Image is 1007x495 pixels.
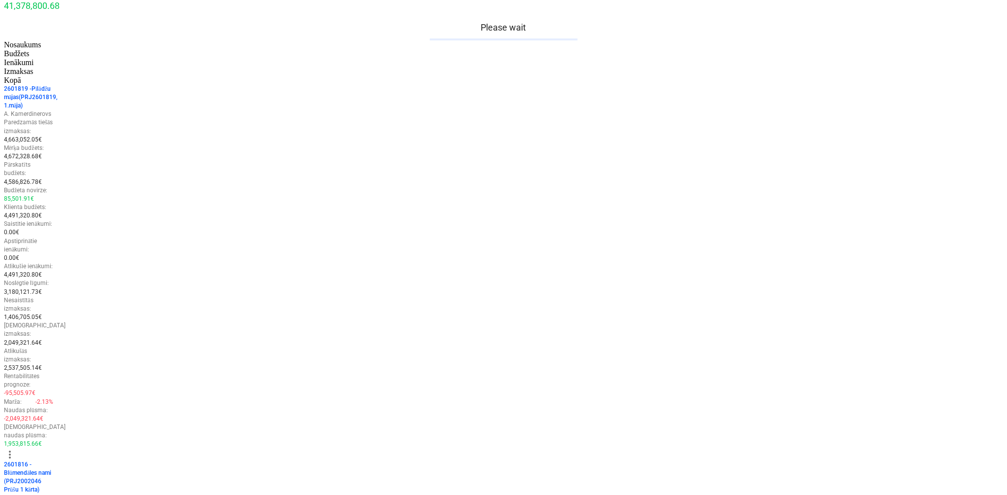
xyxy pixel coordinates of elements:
div: Kopā [4,76,53,85]
p: Naudas plūsma : [4,406,48,415]
p: Atlikušie ienākumi : [4,262,53,271]
p: 4,491,320.80€ [4,212,42,220]
div: Ienākumi [4,58,53,67]
p: 0.00€ [4,228,19,237]
p: Nesaistītās izmaksas : [4,296,53,313]
p: -2.13% [35,398,53,406]
p: 2,537,505.14€ [4,364,42,372]
p: Marža : [4,398,22,406]
p: [DEMOGRAPHIC_DATA] izmaksas : [4,321,65,338]
p: 2601819 - Pīlādžu mājas(PRJ2601819, 1.māja) [4,85,53,110]
p: 4,663,052.05€ [4,136,42,144]
p: 3,180,121.73€ [4,288,42,296]
p: Noslēgtie līgumi : [4,279,49,287]
p: 4,586,826.78€ [4,178,42,186]
p: -2,049,321.64€ [4,415,43,423]
p: 2,049,321.64€ [4,339,42,347]
p: Paredzamās tiešās izmaksas : [4,118,53,135]
div: 2601819 -Pīlādžu mājas(PRJ2601819, 1.māja)A. Kamerdinerovs [4,85,53,119]
p: 4,672,328.68€ [4,152,42,161]
p: 0.00€ [4,254,19,262]
div: Budžets [4,49,53,58]
p: Apstiprinātie ienākumi : [4,237,53,254]
p: Saistītie ienākumi : [4,220,52,228]
p: Budžeta novirze : [4,186,47,195]
p: Klienta budžets : [4,203,46,212]
div: Nosaukums [4,40,53,49]
span: more_vert [4,449,16,460]
p: [DEMOGRAPHIC_DATA] naudas plūsma : [4,423,65,440]
iframe: Chat Widget [958,448,1007,495]
p: 4,491,320.80€ [4,271,42,279]
p: Rentabilitātes prognoze : [4,372,53,389]
p: Atlikušās izmaksas : [4,347,53,364]
p: 1,953,815.66€ [4,440,42,448]
p: 85,501.91€ [4,195,34,203]
p: A. Kamerdinerovs [4,110,53,118]
p: Pārskatīts budžets : [4,161,53,177]
p: Please wait [430,22,578,34]
p: Mērķa budžets : [4,144,44,152]
div: Izmaksas [4,67,53,76]
p: -95,505.97€ [4,389,35,397]
p: 1,406,705.05€ [4,313,42,321]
